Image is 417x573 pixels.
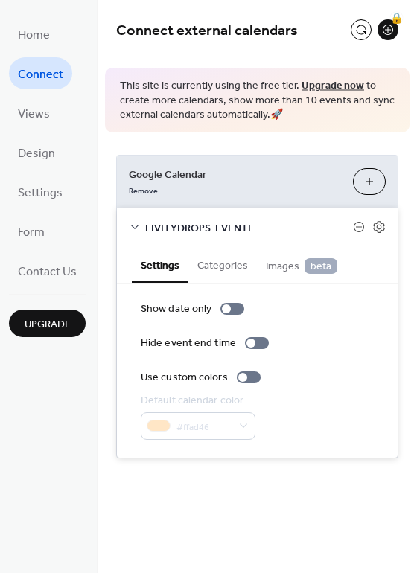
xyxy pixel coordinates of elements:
span: Settings [18,182,63,205]
a: Settings [9,176,71,208]
span: Images [266,258,337,275]
div: Show date only [141,301,211,317]
a: Contact Us [9,255,86,286]
span: Google Calendar [129,167,341,182]
span: Upgrade [25,317,71,333]
span: This site is currently using the free tier. to create more calendars, show more than 10 events an... [120,79,395,123]
span: Design [18,142,55,165]
span: Home [18,24,50,47]
span: Form [18,221,45,244]
span: Contact Us [18,260,77,284]
button: Settings [132,247,188,283]
span: Connect [18,63,63,86]
a: Form [9,215,54,247]
span: Connect external calendars [116,16,298,45]
a: Design [9,136,64,168]
button: Upgrade [9,310,86,337]
span: Remove [129,185,158,196]
span: beta [305,258,337,274]
a: Views [9,97,59,129]
div: Default calendar color [141,393,252,409]
span: LIVITYDROPS-EVENTI [145,220,353,236]
a: Connect [9,57,72,89]
div: Use custom colors [141,370,228,385]
div: Hide event end time [141,336,236,351]
a: Upgrade now [302,76,364,96]
button: Images beta [257,247,346,282]
button: Categories [188,247,257,281]
a: Home [9,18,59,50]
span: Views [18,103,50,126]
